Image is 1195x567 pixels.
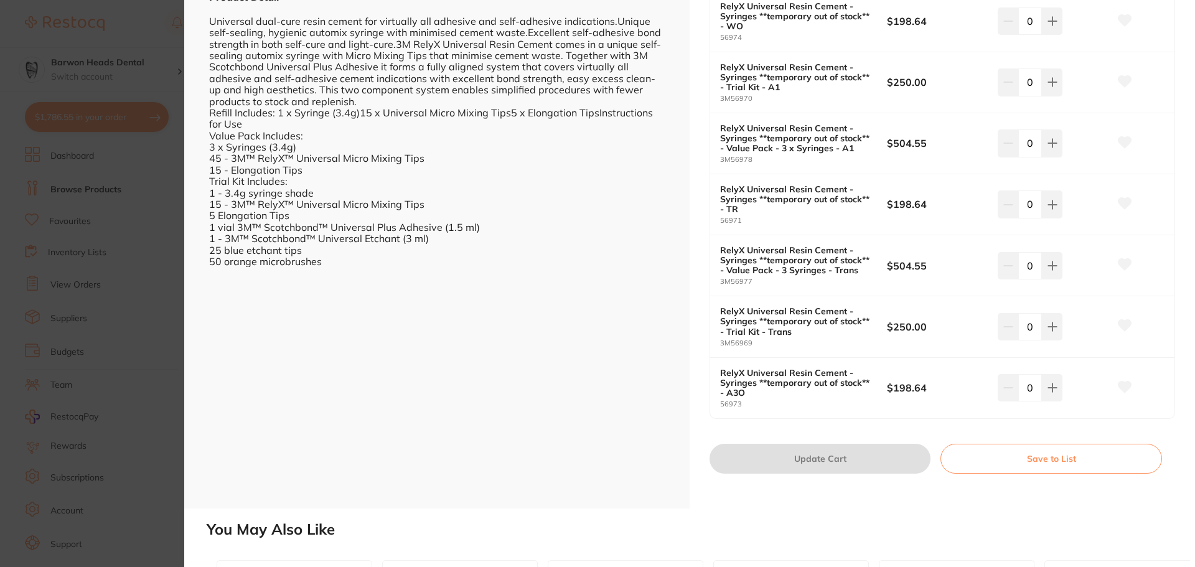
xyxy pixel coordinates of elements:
[710,444,930,474] button: Update Cart
[720,34,887,42] small: 56974
[887,136,987,150] b: $504.55
[720,123,870,153] b: RelyX Universal Resin Cement - Syringes **temporary out of stock** - Value Pack - 3 x Syringes - A1
[887,259,987,273] b: $504.55
[887,75,987,89] b: $250.00
[887,320,987,334] b: $250.00
[720,400,887,408] small: 56973
[887,197,987,211] b: $198.64
[209,4,665,267] div: Universal dual-cure resin cement for virtually all adhesive and self-adhesive indications.Unique ...
[720,62,870,92] b: RelyX Universal Resin Cement - Syringes **temporary out of stock** - Trial Kit - A1
[207,521,1190,538] h2: You May Also Like
[720,1,870,31] b: RelyX Universal Resin Cement - Syringes **temporary out of stock** - WO
[720,156,887,164] small: 3M56978
[720,306,870,336] b: RelyX Universal Resin Cement - Syringes **temporary out of stock** - Trial Kit - Trans
[720,95,887,103] small: 3M56970
[887,14,987,28] b: $198.64
[720,339,887,347] small: 3M56969
[940,444,1162,474] button: Save to List
[720,184,870,214] b: RelyX Universal Resin Cement - Syringes **temporary out of stock** - TR
[720,278,887,286] small: 3M56977
[887,381,987,395] b: $198.64
[720,217,887,225] small: 56971
[720,245,870,275] b: RelyX Universal Resin Cement - Syringes **temporary out of stock** - Value Pack - 3 Syringes - Trans
[720,368,870,398] b: RelyX Universal Resin Cement - Syringes **temporary out of stock** - A3O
